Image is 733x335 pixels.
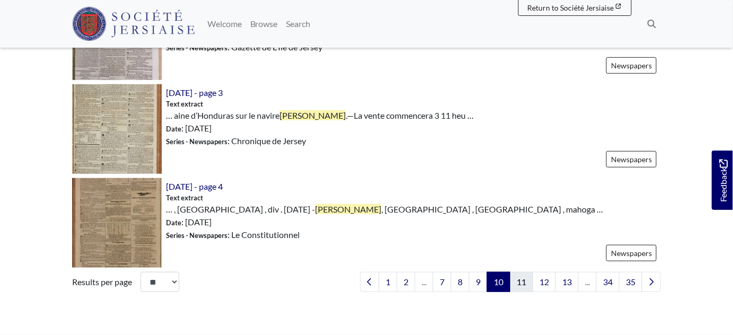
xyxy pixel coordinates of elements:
span: Date [166,125,181,133]
span: … aine d’Honduras sur le navire .—La vente commencera 3 11 heu … [166,109,474,122]
span: Goto page 10 [487,272,510,292]
span: Date [166,218,181,227]
a: Previous page [360,272,379,292]
span: Series - Newspapers [166,137,228,146]
a: Newspapers [606,57,657,74]
a: Newspapers [606,151,657,168]
a: Search [282,13,315,34]
a: Goto page 12 [533,272,556,292]
span: : Chronique de Jersey [166,135,306,147]
span: Series - Newspapers [166,231,228,240]
a: Newspapers [606,245,657,261]
a: Goto page 9 [469,272,487,292]
a: Goto page 2 [397,272,415,292]
nav: pagination [356,272,661,292]
label: Results per page [72,276,132,288]
a: [DATE] - page 4 [166,181,223,191]
a: Société Jersiaise logo [72,4,195,43]
span: … , [GEOGRAPHIC_DATA] , div . [DATE] - , [GEOGRAPHIC_DATA] , [GEOGRAPHIC_DATA] , mahoga … [166,203,603,216]
img: 28th June 1823 - page 3 [72,84,162,174]
a: Goto page 35 [619,272,642,292]
a: Goto page 13 [555,272,579,292]
span: [PERSON_NAME] [280,110,346,120]
span: : Le Constitutionnel [166,228,300,241]
a: Goto page 34 [596,272,619,292]
a: Goto page 7 [433,272,451,292]
a: Welcome [203,13,246,34]
span: [PERSON_NAME] [315,204,381,214]
a: Goto page 8 [451,272,469,292]
img: Société Jersiaise [72,7,195,41]
span: Feedback [717,160,730,202]
a: Goto page 1 [379,272,397,292]
a: Next page [642,272,661,292]
span: Text extract [166,99,203,109]
span: Text extract [166,193,203,203]
span: Series - Newspapers [166,43,228,52]
a: Browse [246,13,282,34]
a: Would you like to provide feedback? [712,151,733,210]
span: : [DATE] [166,216,212,228]
img: 28th June 1823 - page 4 [72,178,162,268]
a: [DATE] - page 3 [166,87,223,98]
a: Goto page 11 [510,272,533,292]
span: : [DATE] [166,122,212,135]
span: Return to Société Jersiaise [527,3,614,12]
